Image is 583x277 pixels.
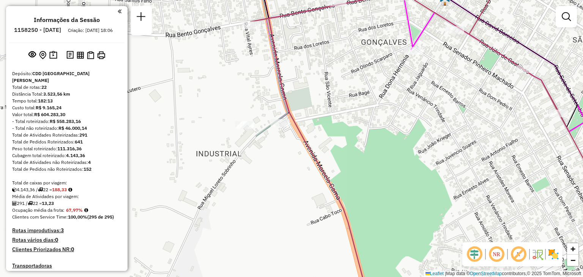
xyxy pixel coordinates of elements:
[487,245,506,263] span: Ocultar NR
[12,132,121,138] div: Total de Atividades Roteirizadas:
[567,255,578,266] a: Zoom out
[12,237,121,243] h4: Rotas vários dias:
[36,105,61,110] strong: R$ 9.165,24
[12,201,17,206] i: Total de Atividades
[118,7,121,16] a: Clique aqui para minimizar o painel
[43,91,70,97] strong: 3.523,56 km
[12,200,121,207] div: 291 / 22 =
[65,49,75,61] button: Logs desbloquear sessão
[34,16,100,24] h4: Informações da Sessão
[38,49,48,61] button: Centralizar mapa no depósito ou ponto de apoio
[12,263,121,269] h4: Transportadoras
[75,50,85,60] button: Visualizar relatório de Roteirização
[12,145,121,152] div: Peso total roteirizado:
[559,9,574,24] a: Exibir filtros
[27,49,38,61] button: Exibir sessão original
[75,139,83,145] strong: 641
[84,208,88,212] em: Média calculada utilizando a maior ocupação (%Peso ou %Cubagem) de cada rota da sessão. Rotas cro...
[41,84,47,90] strong: 22
[12,118,121,125] div: - Total roteirizado:
[12,187,17,192] i: Cubagem total roteirizado
[12,70,121,84] div: Depósito:
[68,187,72,192] i: Meta Caixas/viagem: 227,95 Diferença: -39,62
[424,271,583,277] div: Map data © contributors,© 2025 TomTom, Microsoft
[425,271,444,276] a: Leaflet
[470,271,502,276] a: OpenStreetMap
[12,98,121,104] div: Tempo total:
[12,207,65,213] span: Ocupação média da frota:
[12,125,121,132] div: - Total não roteirizado:
[38,98,53,104] strong: 182:13
[12,152,121,159] div: Cubagem total roteirizado:
[12,159,121,166] div: Total de Atividades não Roteirizadas:
[79,132,87,138] strong: 291
[570,244,575,253] span: +
[66,153,85,158] strong: 4.143,36
[61,227,64,234] strong: 3
[12,104,121,111] div: Custo total:
[87,214,114,220] strong: (295 de 295)
[48,49,59,61] button: Painel de Sugestão
[531,248,544,260] img: Fluxo de ruas
[38,187,43,192] i: Total de rotas
[52,187,67,192] strong: 188,33
[88,159,91,165] strong: 4
[12,227,121,234] h4: Rotas improdutivas:
[567,243,578,255] a: Zoom in
[12,166,121,173] div: Total de Pedidos não Roteirizados:
[50,118,81,124] strong: R$ 558.283,16
[58,125,87,131] strong: R$ 46.000,14
[34,112,65,117] strong: R$ 604.283,30
[12,111,121,118] div: Valor total:
[12,138,121,145] div: Total de Pedidos Roteirizados:
[42,200,54,206] strong: 13,23
[96,50,107,61] button: Imprimir Rotas
[12,71,90,83] strong: CDD [GEOGRAPHIC_DATA][PERSON_NAME]
[85,50,96,61] button: Visualizar Romaneio
[71,246,74,253] strong: 0
[57,146,82,151] strong: 111.316,36
[509,245,528,263] span: Exibir rótulo
[55,236,58,243] strong: 0
[12,179,121,186] div: Total de caixas por viagem:
[65,27,116,34] div: Criação: [DATE] 18:06
[66,207,83,213] strong: 67,97%
[445,271,446,276] span: |
[12,91,121,98] div: Distância Total:
[12,246,121,253] h4: Clientes Priorizados NR:
[12,214,68,220] span: Clientes com Service Time:
[465,245,484,263] span: Ocultar deslocamento
[28,201,33,206] i: Total de rotas
[134,9,149,26] a: Nova sessão e pesquisa
[547,248,559,260] img: Exibir/Ocultar setores
[68,214,87,220] strong: 100,00%
[570,255,575,265] span: −
[12,186,121,193] div: 4.143,36 / 22 =
[84,166,91,172] strong: 152
[12,193,121,200] div: Média de Atividades por viagem:
[14,27,61,33] h6: 1158250 - [DATE]
[12,84,121,91] div: Total de rotas:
